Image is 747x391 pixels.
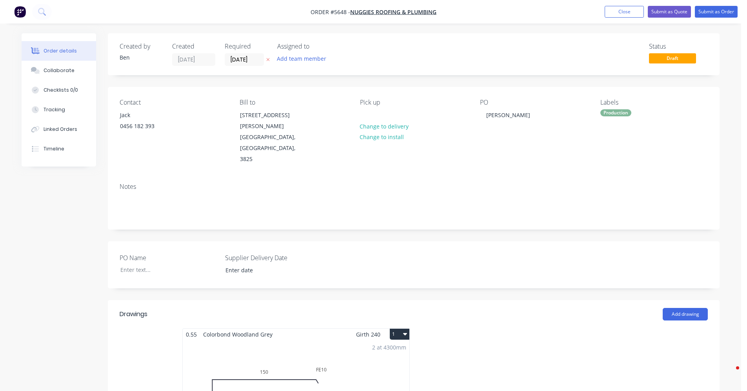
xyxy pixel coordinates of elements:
[605,6,644,18] button: Close
[695,6,738,18] button: Submit as Order
[480,99,587,106] div: PO
[649,43,708,50] div: Status
[22,119,96,139] button: Linked Orders
[663,308,708,320] button: Add drawing
[360,99,467,106] div: Pick up
[277,43,356,50] div: Assigned to
[183,329,200,340] span: 0.55
[233,109,312,165] div: [STREET_ADDRESS][PERSON_NAME][GEOGRAPHIC_DATA], [GEOGRAPHIC_DATA], 3825
[22,100,96,119] button: Tracking
[648,6,691,18] button: Submit as Quote
[356,132,408,142] button: Change to install
[277,53,331,64] button: Add team member
[22,61,96,80] button: Collaborate
[120,253,218,262] label: PO Name
[44,67,75,74] div: Collaborate
[120,121,185,132] div: 0456 182 393
[225,253,323,262] label: Supplier Delivery Date
[44,126,77,133] div: Linked Orders
[113,109,192,134] div: Jack0456 182 393
[273,53,331,64] button: Add team member
[172,43,215,50] div: Created
[22,80,96,100] button: Checklists 0/0
[240,110,305,121] div: [STREET_ADDRESS]
[600,109,631,116] div: Production
[720,364,739,383] iframe: Intercom live chat
[350,8,436,16] a: Nuggies Roofing & Plumbing
[14,6,26,18] img: Factory
[225,43,268,50] div: Required
[372,343,406,351] div: 2 at 4300mm
[44,87,78,94] div: Checklists 0/0
[120,183,708,190] div: Notes
[240,99,347,106] div: Bill to
[311,8,350,16] span: Order #5648 -
[44,47,77,54] div: Order details
[120,53,163,62] div: Ben
[120,310,147,319] div: Drawings
[600,99,708,106] div: Labels
[356,121,413,131] button: Change to delivery
[240,121,305,165] div: [PERSON_NAME][GEOGRAPHIC_DATA], [GEOGRAPHIC_DATA], 3825
[480,109,536,121] div: [PERSON_NAME]
[356,329,380,340] span: Girth 240
[120,99,227,106] div: Contact
[22,41,96,61] button: Order details
[390,329,409,340] button: 1
[44,145,64,152] div: Timeline
[44,106,65,113] div: Tracking
[120,43,163,50] div: Created by
[120,110,185,121] div: Jack
[200,329,276,340] span: Colorbond Woodland Grey
[649,53,696,63] span: Draft
[22,139,96,159] button: Timeline
[220,264,318,276] input: Enter date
